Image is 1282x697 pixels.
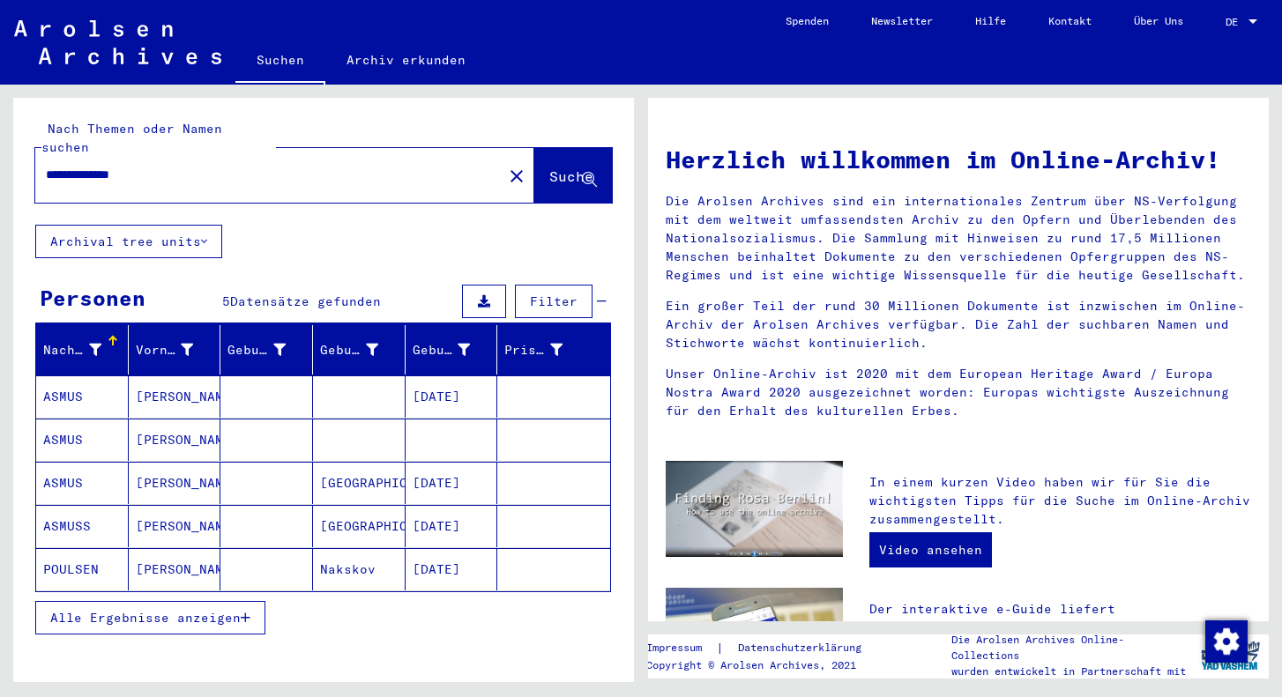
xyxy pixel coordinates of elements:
img: Zustimmung ändern [1205,620,1248,663]
a: Video ansehen [869,532,992,567]
span: Filter [530,293,578,309]
mat-header-cell: Vorname [129,325,221,374]
mat-label: Nach Themen oder Namen suchen [41,121,222,155]
span: Datensätze gefunden [230,293,381,309]
div: Nachname [43,341,101,360]
p: Unser Online-Archiv ist 2020 mit dem European Heritage Award / Europa Nostra Award 2020 ausgezeic... [666,365,1251,420]
mat-cell: [DATE] [406,462,498,504]
mat-cell: [PERSON_NAME] [129,505,221,547]
mat-header-cell: Nachname [36,325,129,374]
mat-cell: ASMUSS [36,505,129,547]
img: Arolsen_neg.svg [14,20,221,64]
div: Geburtsname [227,336,312,364]
div: Geburtsdatum [413,336,497,364]
img: yv_logo.png [1197,634,1263,678]
mat-cell: [GEOGRAPHIC_DATA] [313,462,406,504]
span: Suche [549,167,593,185]
mat-cell: [DATE] [406,505,498,547]
p: Die Arolsen Archives Online-Collections [951,632,1191,664]
mat-cell: ASMUS [36,419,129,461]
div: Vorname [136,336,220,364]
mat-cell: POULSEN [36,548,129,590]
button: Archival tree units [35,225,222,258]
div: Personen [40,282,145,314]
mat-cell: [PERSON_NAME] [129,462,221,504]
p: In einem kurzen Video haben wir für Sie die wichtigsten Tipps für die Suche im Online-Archiv zusa... [869,473,1251,529]
button: Clear [499,158,534,193]
button: Filter [515,285,593,318]
p: Die Arolsen Archives sind ein internationales Zentrum über NS-Verfolgung mit dem weltweit umfasse... [666,192,1251,285]
mat-cell: ASMUS [36,375,129,418]
mat-cell: [DATE] [406,375,498,418]
div: Prisoner # [504,336,589,364]
button: Suche [534,148,612,203]
div: Geburt‏ [320,336,405,364]
mat-header-cell: Geburtsdatum [406,325,498,374]
div: | [646,639,883,657]
p: wurden entwickelt in Partnerschaft mit [951,664,1191,679]
div: Geburtsname [227,341,286,360]
div: Nachname [43,336,128,364]
mat-cell: [DATE] [406,548,498,590]
mat-cell: [GEOGRAPHIC_DATA] [313,505,406,547]
button: Alle Ergebnisse anzeigen [35,601,265,634]
p: Ein großer Teil der rund 30 Millionen Dokumente ist inzwischen im Online-Archiv der Arolsen Archi... [666,297,1251,352]
p: Copyright © Arolsen Archives, 2021 [646,657,883,673]
span: 5 [222,293,230,309]
mat-cell: [PERSON_NAME] [129,548,221,590]
a: Suchen [235,39,325,85]
mat-icon: close [506,166,527,187]
mat-cell: [PERSON_NAME] [129,375,221,418]
mat-header-cell: Prisoner # [497,325,610,374]
a: Datenschutzerklärung [724,639,883,657]
div: Vorname [136,341,194,360]
div: Geburt‏ [320,341,378,360]
span: DE [1226,16,1245,28]
div: Geburtsdatum [413,341,471,360]
mat-cell: ASMUS [36,462,129,504]
span: Alle Ergebnisse anzeigen [50,610,241,626]
mat-header-cell: Geburt‏ [313,325,406,374]
h1: Herzlich willkommen im Online-Archiv! [666,141,1251,178]
a: Impressum [646,639,716,657]
mat-cell: Nakskov [313,548,406,590]
p: Der interaktive e-Guide liefert Hintergrundwissen zum Verständnis der Dokumente. Sie finden viele... [869,600,1251,693]
a: Archiv erkunden [325,39,487,81]
img: video.jpg [666,461,843,558]
mat-header-cell: Geburtsname [220,325,313,374]
div: Prisoner # [504,341,563,360]
mat-cell: [PERSON_NAME] [129,419,221,461]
